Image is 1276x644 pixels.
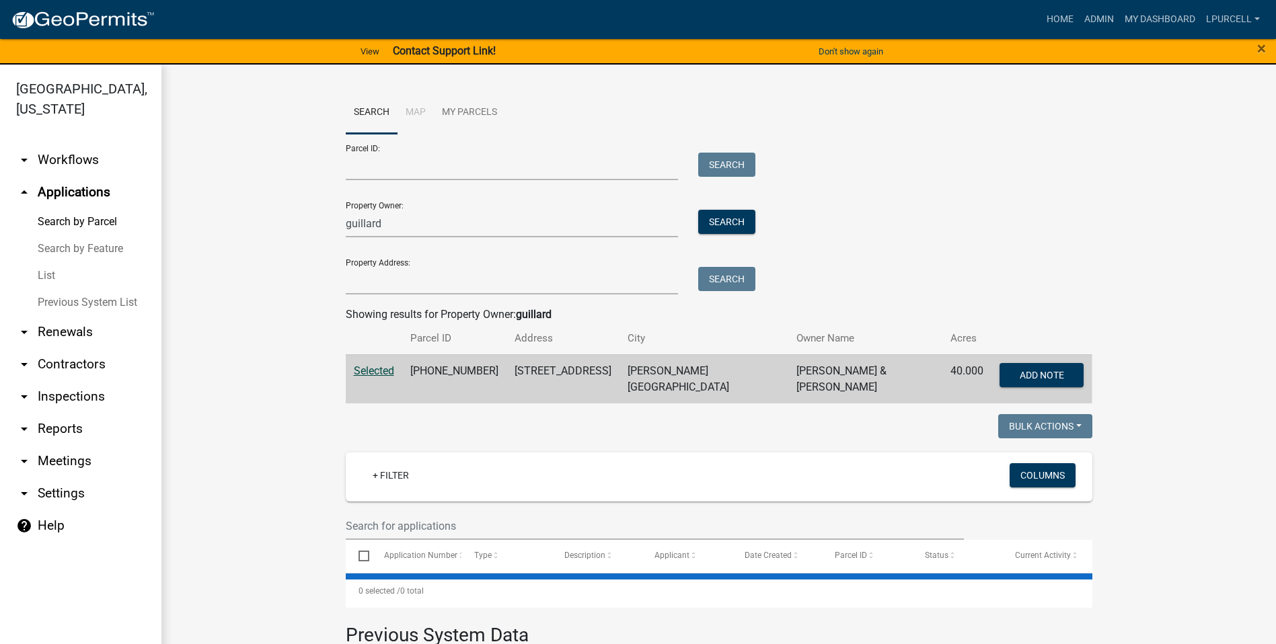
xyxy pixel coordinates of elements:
[1257,40,1266,56] button: Close
[16,485,32,501] i: arrow_drop_down
[506,354,620,403] td: [STREET_ADDRESS]
[371,540,461,572] datatable-header-cell: Application Number
[1020,369,1064,380] span: Add Note
[346,512,965,540] input: Search for applications
[461,540,552,572] datatable-header-cell: Type
[1015,551,1071,560] span: Current Activity
[654,551,689,560] span: Applicant
[362,463,420,487] a: + Filter
[813,40,889,63] button: Don't show again
[912,540,1002,572] datatable-header-cell: Status
[16,389,32,405] i: arrow_drop_down
[732,540,822,572] datatable-header-cell: Date Created
[1201,7,1265,32] a: lpurcell
[788,323,942,354] th: Owner Name
[16,453,32,469] i: arrow_drop_down
[516,308,552,321] strong: guillard
[620,323,789,354] th: City
[402,323,506,354] th: Parcel ID
[393,44,496,57] strong: Contact Support Link!
[998,414,1092,438] button: Bulk Actions
[346,540,371,572] datatable-header-cell: Select
[1010,463,1076,487] button: Columns
[835,551,867,560] span: Parcel ID
[1000,363,1084,387] button: Add Note
[1002,540,1092,572] datatable-header-cell: Current Activity
[925,551,948,560] span: Status
[552,540,642,572] datatable-header-cell: Description
[355,40,385,63] a: View
[698,210,755,234] button: Search
[1041,7,1079,32] a: Home
[620,354,789,403] td: [PERSON_NAME] [GEOGRAPHIC_DATA]
[402,354,506,403] td: [PHONE_NUMBER]
[822,540,912,572] datatable-header-cell: Parcel ID
[354,364,394,377] a: Selected
[16,356,32,372] i: arrow_drop_down
[384,551,457,560] span: Application Number
[642,540,732,572] datatable-header-cell: Applicant
[16,184,32,200] i: arrow_drop_up
[698,267,755,291] button: Search
[1079,7,1119,32] a: Admin
[506,323,620,354] th: Address
[16,518,32,534] i: help
[16,421,32,437] i: arrow_drop_down
[474,551,492,560] span: Type
[942,354,991,403] td: 40.000
[359,586,400,596] span: 0 selected /
[942,323,991,354] th: Acres
[16,152,32,168] i: arrow_drop_down
[1119,7,1201,32] a: My Dashboard
[16,324,32,340] i: arrow_drop_down
[346,91,398,134] a: Search
[434,91,505,134] a: My Parcels
[745,551,792,560] span: Date Created
[698,153,755,177] button: Search
[1257,39,1266,58] span: ×
[788,354,942,403] td: [PERSON_NAME] & [PERSON_NAME]
[564,551,605,560] span: Description
[346,574,1092,608] div: 0 total
[346,307,1092,323] div: Showing results for Property Owner:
